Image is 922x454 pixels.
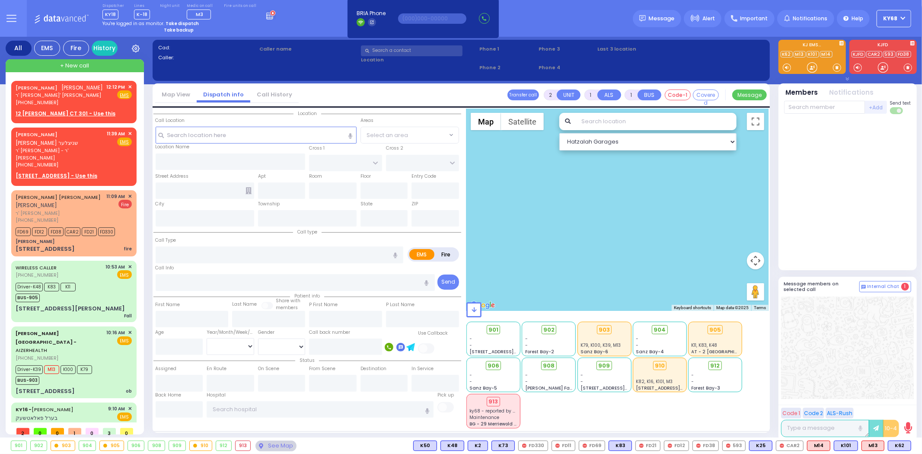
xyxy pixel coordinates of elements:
span: Forest Bay-2 [525,348,554,355]
span: 901 [488,326,498,334]
img: red-radio-icon.svg [780,444,784,448]
span: [PERSON_NAME] שניצלער [16,139,78,147]
div: FD12 [664,441,689,451]
input: Search location here [156,127,357,143]
span: - [470,378,472,385]
div: BLS [888,441,911,451]
div: 912 [216,441,231,451]
span: Driver-K48 [16,283,43,291]
span: FD38 [48,227,64,236]
a: [PERSON_NAME] [PERSON_NAME] [16,194,101,201]
label: Use Callback [418,330,448,337]
span: 0 [51,428,64,435]
span: [PHONE_NUMBER] [16,355,58,361]
span: Phone 3 [539,45,595,53]
span: [PHONE_NUMBER] [16,99,58,106]
span: M13 [44,365,59,374]
span: 1 [68,428,81,435]
span: K11, K83, K48 [692,342,718,348]
button: Message [732,90,767,100]
div: 909 [169,441,185,451]
button: Show street map [471,113,501,130]
span: Message [649,14,675,23]
div: 903 [51,441,75,451]
div: K25 [749,441,772,451]
button: ALS-Rush [826,408,854,419]
span: K11 [61,283,76,291]
div: BLS [749,441,772,451]
span: 10:16 AM [107,329,125,336]
label: Last Name [232,301,257,308]
u: EMS [120,139,129,145]
span: 912 [711,361,720,370]
label: En Route [207,365,227,372]
span: 0 [34,428,47,435]
label: Fire units on call [224,3,256,9]
div: 905 [100,441,124,451]
div: FD69 [579,441,605,451]
span: [PHONE_NUMBER] [16,272,58,278]
u: [STREET_ADDRESS] - Use this [16,172,97,179]
a: Open this area in Google Maps (opens a new window) [469,300,497,311]
span: ✕ [128,83,132,91]
span: ✕ [128,130,132,137]
label: KJFD [849,43,917,49]
div: BLS [440,441,464,451]
button: Members [786,88,818,98]
small: Share with [276,297,300,304]
span: - [581,378,583,385]
span: Call type [293,229,322,235]
span: FD21 [82,227,97,236]
span: CAR2 [65,227,80,236]
span: - [692,372,694,378]
span: - [525,336,528,342]
span: FD330 [98,227,115,236]
span: [PERSON_NAME] [16,201,57,209]
label: From Scene [309,365,335,372]
span: Sanz Bay-6 [581,348,608,355]
div: 593 [722,441,746,451]
a: AIZERHEALTH [16,330,77,354]
label: Age [156,329,164,336]
span: ✕ [128,193,132,200]
label: Turn off text [890,106,904,115]
div: K62 [888,441,911,451]
div: EMS [34,41,60,56]
label: Gender [258,329,274,336]
button: ALS [597,90,621,100]
div: BLS [609,441,632,451]
div: ALS [861,441,884,451]
div: [STREET_ADDRESS] [16,245,75,253]
div: K101 [834,441,858,451]
label: Township [258,201,280,208]
label: Entry Code [412,173,436,180]
label: Room [309,173,322,180]
button: BUS [638,90,661,100]
label: EMS [409,249,434,260]
span: FD12 [32,227,47,236]
u: 12 [PERSON_NAME] CT 301 - Use this [16,110,115,117]
img: Logo [34,13,92,24]
label: Call back number [309,329,350,336]
label: Location [361,56,476,64]
span: Help [852,15,863,22]
a: KJFD [852,51,865,58]
span: Alert [702,15,715,22]
div: 902 [31,441,47,451]
span: Maintenance [470,414,500,421]
label: Floor [361,173,371,180]
span: [STREET_ADDRESS][PERSON_NAME] [636,385,718,391]
label: Fire [434,249,458,260]
img: Google [469,300,497,311]
label: Areas [361,117,373,124]
button: Transfer call [507,90,539,100]
h5: Message members on selected call [784,281,859,292]
span: FD69 [16,227,31,236]
div: K83 [609,441,632,451]
input: Search member [784,101,865,114]
span: You're logged in as monitor. [102,20,164,27]
span: 10:53 AM [106,264,125,270]
span: 902 [543,326,555,334]
span: [PHONE_NUMBER] [16,217,58,224]
label: First Name [156,301,180,308]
